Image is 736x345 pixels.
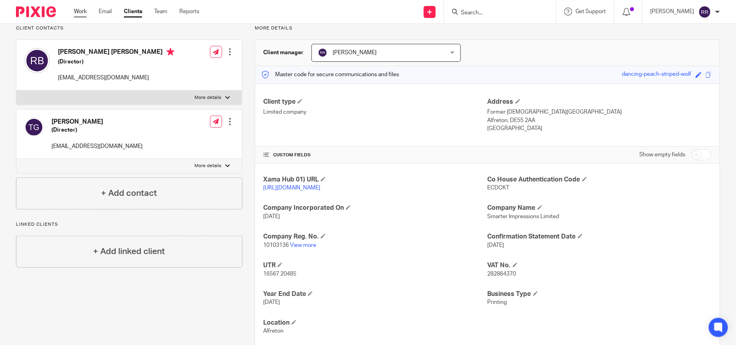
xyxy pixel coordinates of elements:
[622,70,692,79] div: dancing-peach-striped-wolf
[488,185,510,191] span: ECDCKT
[263,152,487,158] h4: CUSTOM FIELDS
[16,221,242,228] p: Linked clients
[460,10,532,17] input: Search
[255,25,720,32] p: More details
[58,48,175,58] h4: [PERSON_NAME] [PERSON_NAME]
[488,290,712,298] h4: Business Type
[167,48,175,56] i: Primary
[52,126,143,134] h5: (Director)
[263,108,487,116] p: Limited company
[488,242,504,248] span: [DATE]
[318,48,327,57] img: svg%3E
[263,290,487,298] h4: Year End Date
[263,300,280,305] span: [DATE]
[263,319,487,327] h4: Location
[263,49,304,57] h3: Client manager
[263,185,320,191] a: [URL][DOMAIN_NAME]
[488,175,712,184] h4: Co House Authentication Code
[194,95,221,101] p: More details
[575,9,606,14] span: Get Support
[263,204,487,212] h4: Company Incorporated On
[263,271,296,277] span: 16567 20485
[74,8,87,16] a: Work
[263,233,487,241] h4: Company Reg. No.
[488,116,712,124] p: Alfreton, DE55 2AA
[154,8,167,16] a: Team
[93,245,165,258] h4: + Add linked client
[488,98,712,106] h4: Address
[24,48,50,73] img: svg%3E
[179,8,199,16] a: Reports
[488,300,507,305] span: Printing
[488,271,516,277] span: 282864370
[488,204,712,212] h4: Company Name
[52,118,143,126] h4: [PERSON_NAME]
[263,242,289,248] span: 10103136
[263,328,284,334] span: Alfreton
[488,124,712,132] p: [GEOGRAPHIC_DATA]
[640,151,686,159] label: Show empty fields
[488,214,559,219] span: Smarter Impressions Limited
[99,8,112,16] a: Email
[58,74,175,82] p: [EMAIL_ADDRESS][DOMAIN_NAME]
[16,6,56,17] img: Pixie
[194,163,221,169] p: More details
[651,8,694,16] p: [PERSON_NAME]
[24,118,44,137] img: svg%3E
[261,71,399,79] p: Master code for secure communications and files
[488,261,712,270] h4: VAT No.
[333,50,377,55] span: [PERSON_NAME]
[263,261,487,270] h4: UTR
[488,233,712,241] h4: Confirmation Statement Date
[488,108,712,116] p: Former [DEMOGRAPHIC_DATA][GEOGRAPHIC_DATA]
[16,25,242,32] p: Client contacts
[101,187,157,199] h4: + Add contact
[124,8,142,16] a: Clients
[52,142,143,150] p: [EMAIL_ADDRESS][DOMAIN_NAME]
[263,98,487,106] h4: Client type
[263,214,280,219] span: [DATE]
[290,242,316,248] a: View more
[58,58,175,66] h5: (Director)
[698,6,711,18] img: svg%3E
[263,175,487,184] h4: Xama Hub 01) URL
